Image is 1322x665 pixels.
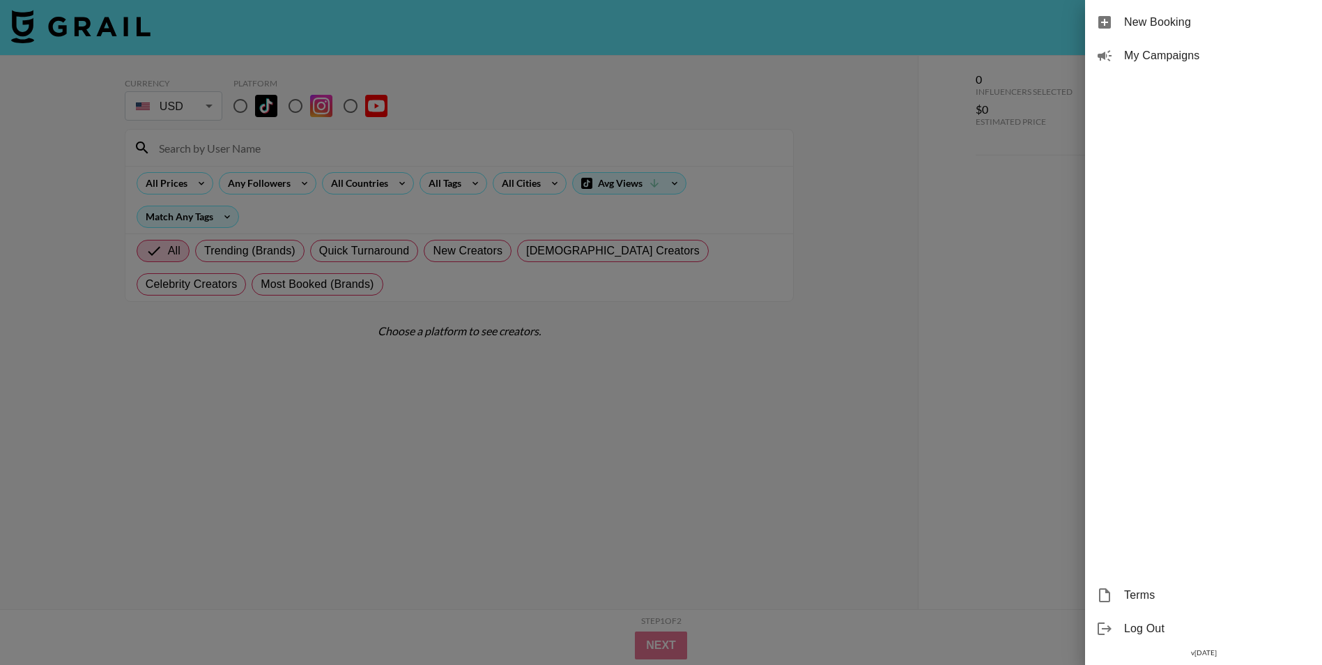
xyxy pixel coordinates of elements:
div: New Booking [1085,6,1322,39]
div: My Campaigns [1085,39,1322,72]
span: Terms [1124,587,1311,604]
div: v [DATE] [1085,645,1322,660]
div: Log Out [1085,612,1322,645]
span: Log Out [1124,620,1311,637]
span: New Booking [1124,14,1311,31]
div: Terms [1085,579,1322,612]
span: My Campaigns [1124,47,1311,64]
iframe: Drift Widget Chat Controller [1252,595,1305,648]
